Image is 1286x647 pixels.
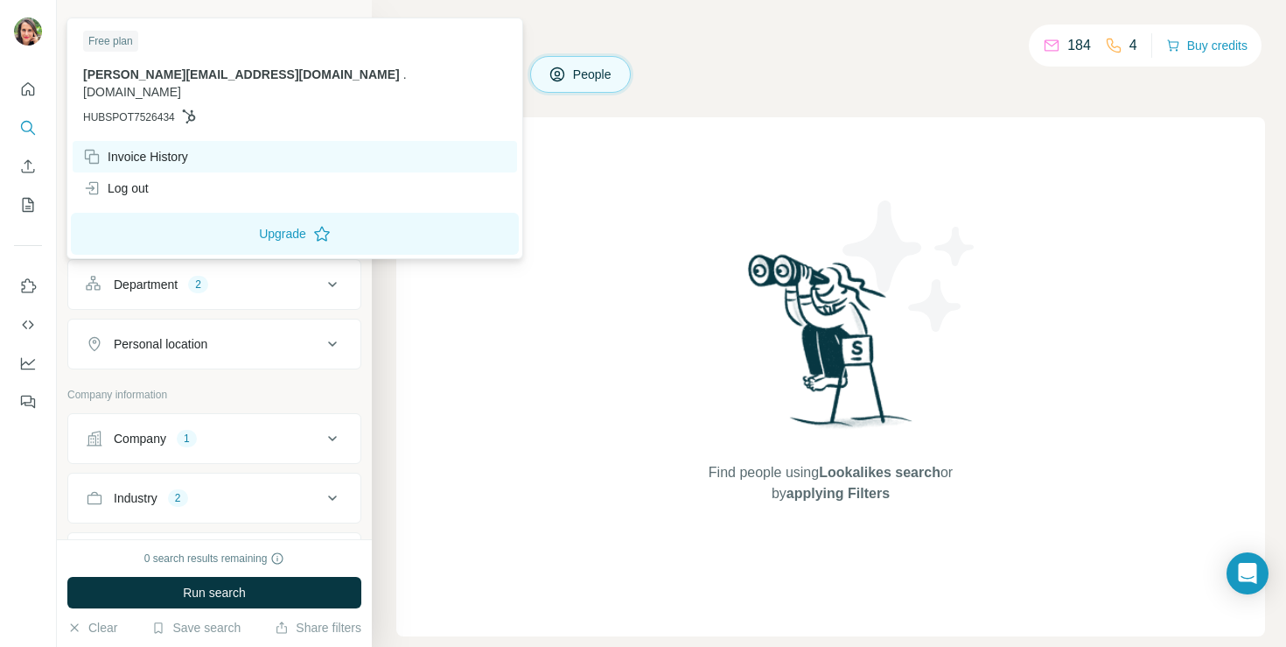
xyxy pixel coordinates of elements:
button: Clear [67,619,117,636]
button: Personal location [68,323,360,365]
button: My lists [14,189,42,221]
div: Industry [114,489,157,507]
span: People [573,66,613,83]
div: Department [114,276,178,293]
button: Save search [151,619,241,636]
div: Free plan [83,31,138,52]
p: 4 [1129,35,1137,56]
button: Department2 [68,264,360,306]
div: Log out [83,179,149,197]
img: Surfe Illustration - Stars [831,187,989,345]
button: Use Surfe on LinkedIn [14,271,42,302]
div: 0 search results remaining [144,551,285,566]
button: Dashboard [14,348,42,379]
div: 1 [177,431,197,447]
span: Run search [183,584,246,601]
button: Company1 [68,418,360,460]
button: Industry2 [68,477,360,519]
button: Quick start [14,74,42,105]
button: Search [14,112,42,144]
button: Hide [304,11,372,37]
button: Use Surfe API [14,309,42,341]
span: HUBSPOT7526434 [83,109,175,125]
span: [DOMAIN_NAME] [83,85,181,99]
p: 184 [1067,35,1091,56]
div: Personal location [114,335,207,353]
button: Upgrade [71,213,519,255]
p: Company information [67,387,361,403]
button: Buy credits [1166,33,1248,58]
img: Avatar [14,18,42,46]
button: HQ location1 [68,537,360,579]
div: 2 [188,277,208,292]
div: Invoice History [83,148,188,165]
span: . [403,67,407,81]
span: Lookalikes search [819,465,940,480]
div: New search [67,16,122,32]
span: applying Filters [786,486,890,501]
button: Enrich CSV [14,151,42,182]
button: Share filters [275,619,361,636]
span: [PERSON_NAME][EMAIL_ADDRESS][DOMAIN_NAME] [83,67,400,81]
div: Open Intercom Messenger [1227,552,1269,594]
img: Surfe Illustration - Woman searching with binoculars [740,250,922,445]
div: 2 [168,490,188,506]
span: Find people using or by [690,462,970,504]
button: Run search [67,577,361,608]
div: Company [114,430,166,447]
button: Feedback [14,386,42,418]
h4: Search [396,21,1265,46]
